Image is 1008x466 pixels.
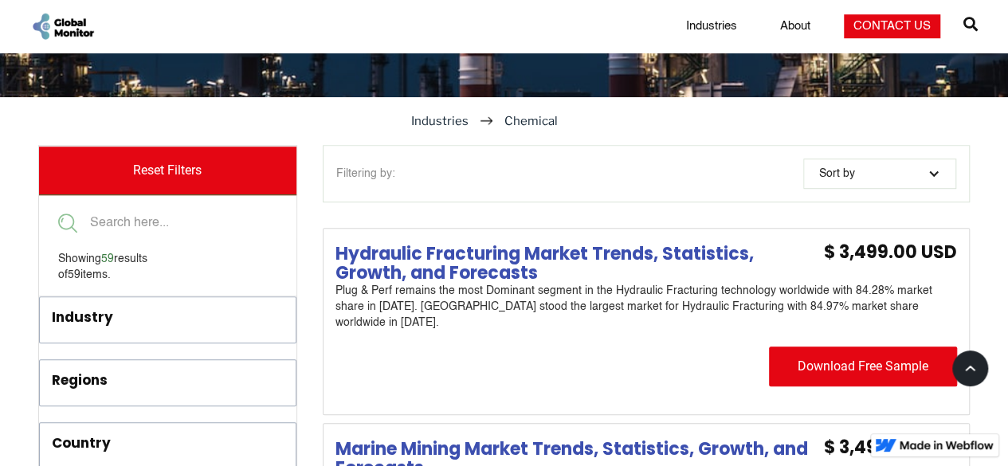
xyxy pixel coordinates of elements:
a:  [963,10,978,42]
a: About [771,18,820,34]
a: Regions [40,360,296,405]
a: Industry [40,297,296,342]
input: Search here... [39,208,296,238]
span:  [963,13,978,35]
div: $ 3,499.00 USD [824,245,957,260]
div: Regions [52,370,108,390]
a: Reset Filters [39,147,296,195]
div: Showing results of items. [39,251,296,283]
a: Hydraulic Fracturing Market Trends, Statistics, Growth, and Forecasts$ 3,499.00 USD [335,245,957,283]
span: 59 [101,253,114,264]
div: $ 3,499.00 USD [824,440,957,456]
div: Chemical [504,113,558,129]
span: 59 [68,269,80,280]
div: Sort by [803,159,956,189]
a: Industries [411,113,469,129]
div: Country [52,433,111,453]
a: Industries [677,18,747,34]
a: Contact Us [844,14,940,38]
img: Made in Webflow [900,441,994,450]
div: Sort by [819,166,855,182]
div: Industry [52,307,113,327]
div: Download Free Sample [769,347,957,386]
a: home [30,11,96,41]
h4: Hydraulic Fracturing Market Trends, Statistics, Growth, and Forecasts [335,245,808,283]
div: Plug & Perf remains the most Dominant segment in the Hydraulic Fracturing technology worldwide wi... [335,283,957,331]
div: Filtering by: [336,166,395,182]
